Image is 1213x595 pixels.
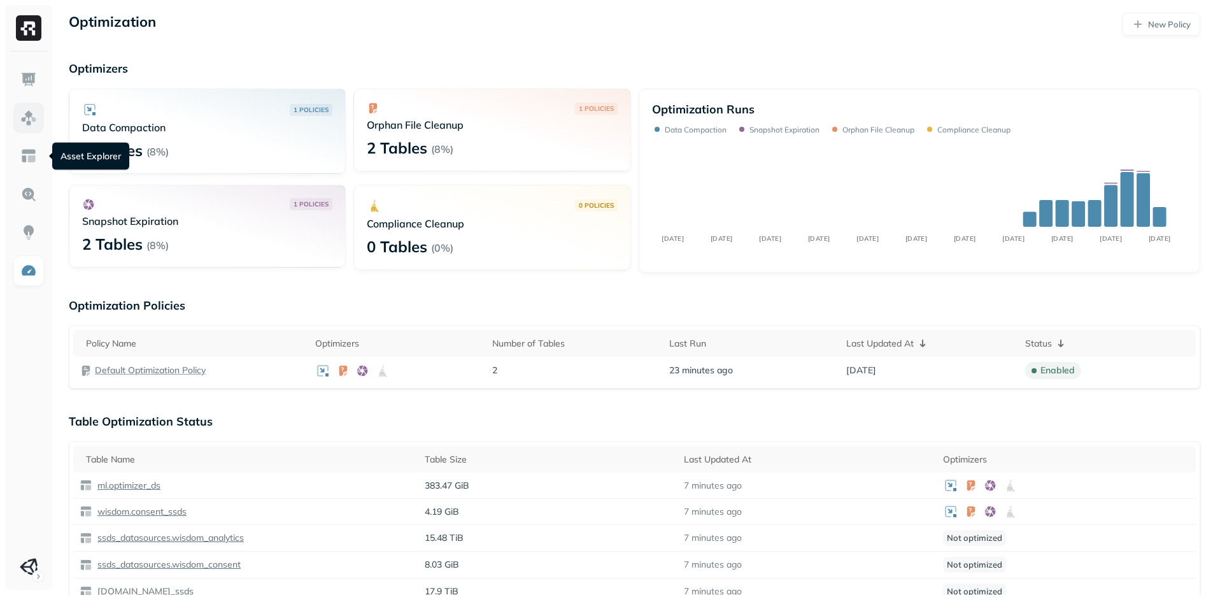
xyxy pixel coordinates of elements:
[20,558,38,576] img: Unity
[294,199,329,209] p: 1 POLICIES
[1149,234,1171,242] tspan: [DATE]
[86,454,412,466] div: Table Name
[425,454,671,466] div: Table Size
[146,239,169,252] p: ( 8% )
[20,186,37,203] img: Query Explorer
[684,559,742,571] p: 7 minutes ago
[425,506,671,518] p: 4.19 GiB
[669,364,733,376] span: 23 minutes ago
[943,530,1006,546] p: Not optimized
[665,125,727,134] p: Data Compaction
[710,234,732,242] tspan: [DATE]
[20,110,37,126] img: Assets
[943,454,1189,466] div: Optimizers
[95,532,244,544] p: ssds_datasources.wisdom_analytics
[146,145,169,158] p: ( 8% )
[69,298,1200,313] p: Optimization Policies
[1040,364,1075,376] p: enabled
[684,532,742,544] p: 7 minutes ago
[425,480,671,492] p: 383.47 GiB
[92,532,244,544] a: ssds_datasources.wisdom_analytics
[1051,234,1074,242] tspan: [DATE]
[367,236,427,257] p: 0 Tables
[954,234,976,242] tspan: [DATE]
[82,140,143,161] p: 2 Tables
[492,364,656,376] p: 2
[52,143,129,170] div: Asset Explorer
[367,118,617,131] p: Orphan File Cleanup
[431,143,453,155] p: ( 8% )
[69,13,156,36] p: Optimization
[1148,18,1191,31] p: New Policy
[69,61,1200,76] p: Optimizers
[294,105,329,115] p: 1 POLICIES
[846,364,876,376] span: [DATE]
[92,559,241,571] a: ssds_datasources.wisdom_consent
[937,125,1011,134] p: Compliance Cleanup
[80,505,92,518] img: table
[749,125,819,134] p: Snapshot Expiration
[16,15,41,41] img: Ryft
[86,338,302,350] div: Policy Name
[842,125,914,134] p: Orphan File Cleanup
[1025,336,1189,351] div: Status
[684,480,742,492] p: 7 minutes ago
[95,559,241,571] p: ssds_datasources.wisdom_consent
[759,234,781,242] tspan: [DATE]
[492,338,656,350] div: Number of Tables
[425,532,671,544] p: 15.48 TiB
[82,234,143,254] p: 2 Tables
[20,71,37,88] img: Dashboard
[367,217,617,230] p: Compliance Cleanup
[943,557,1006,573] p: Not optimized
[92,480,160,492] a: ml.optimizer_ds
[807,234,830,242] tspan: [DATE]
[367,138,427,158] p: 2 Tables
[20,148,37,164] img: Asset Explorer
[315,338,479,350] div: Optimizers
[652,102,755,117] p: Optimization Runs
[80,532,92,545] img: table
[905,234,927,242] tspan: [DATE]
[856,234,879,242] tspan: [DATE]
[425,559,671,571] p: 8.03 GiB
[95,364,206,376] a: Default Optimization Policy
[82,215,332,227] p: Snapshot Expiration
[95,506,187,518] p: wisdom.consent_ssds
[1002,234,1025,242] tspan: [DATE]
[92,506,187,518] a: wisdom.consent_ssds
[662,234,684,242] tspan: [DATE]
[20,224,37,241] img: Insights
[1122,13,1200,36] a: New Policy
[846,336,1012,351] div: Last Updated At
[579,201,614,210] p: 0 POLICIES
[69,414,1200,429] p: Table Optimization Status
[669,338,833,350] div: Last Run
[20,262,37,279] img: Optimization
[684,506,742,518] p: 7 minutes ago
[95,480,160,492] p: ml.optimizer_ds
[82,121,332,134] p: Data Compaction
[80,559,92,571] img: table
[1100,234,1122,242] tspan: [DATE]
[684,454,930,466] div: Last Updated At
[579,104,614,113] p: 1 POLICIES
[431,241,453,254] p: ( 0% )
[80,479,92,492] img: table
